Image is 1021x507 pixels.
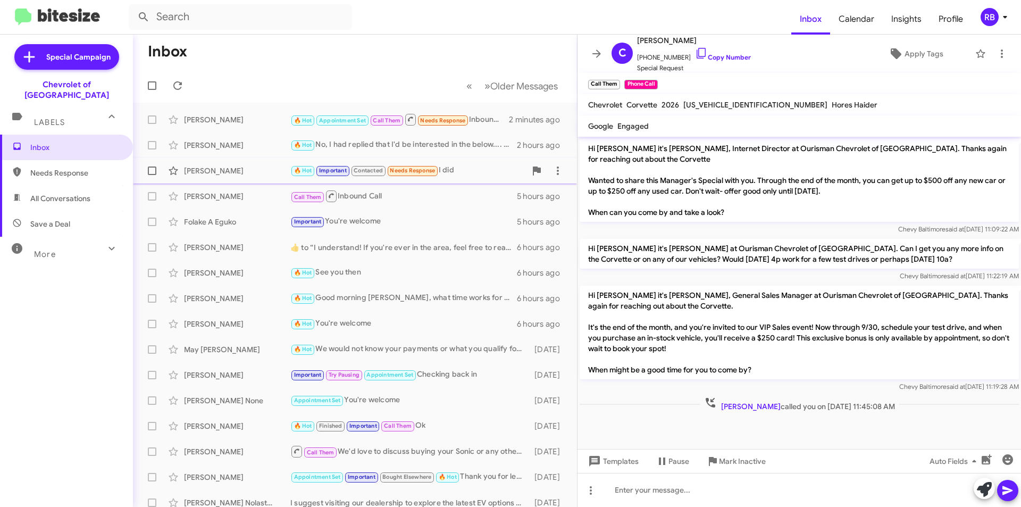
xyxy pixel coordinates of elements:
[294,346,312,353] span: 🔥 Hot
[373,117,400,124] span: Call Them
[30,219,70,229] span: Save a Deal
[580,239,1019,269] p: Hi [PERSON_NAME] it's [PERSON_NAME] at Ourisman Chevrolet of [GEOGRAPHIC_DATA]. Can I get you any...
[517,293,568,304] div: 6 hours ago
[184,114,290,125] div: [PERSON_NAME]
[30,193,90,204] span: All Conversations
[921,452,989,471] button: Auto Fields
[366,371,413,378] span: Appointment Set
[791,4,830,35] a: Inbox
[695,53,751,61] a: Copy Number
[184,370,290,380] div: [PERSON_NAME]
[529,472,568,483] div: [DATE]
[580,139,1019,222] p: Hi [PERSON_NAME] it's [PERSON_NAME], Internet Director at Ourisman Chevrolet of [GEOGRAPHIC_DATA]...
[184,217,290,227] div: Folake A Eguko
[586,452,639,471] span: Templates
[517,217,568,227] div: 5 hours ago
[883,4,930,35] a: Insights
[30,168,121,178] span: Needs Response
[662,100,679,110] span: 2026
[290,215,517,228] div: You're welcome
[14,44,119,70] a: Special Campaign
[294,117,312,124] span: 🔥 Hot
[618,45,626,62] span: C
[184,165,290,176] div: [PERSON_NAME]
[588,121,613,131] span: Google
[517,319,568,329] div: 6 hours ago
[30,142,121,153] span: Inbox
[905,44,943,63] span: Apply Tags
[290,292,517,304] div: Good morning [PERSON_NAME], what time works for you to stop by [DATE]?
[294,320,312,327] span: 🔥 Hot
[349,422,377,429] span: Important
[294,218,322,225] span: Important
[461,75,564,97] nav: Page navigation example
[290,318,517,330] div: You're welcome
[290,420,529,432] div: Ok
[184,268,290,278] div: [PERSON_NAME]
[947,272,966,280] span: said at
[294,269,312,276] span: 🔥 Hot
[626,100,657,110] span: Corvette
[294,167,312,174] span: 🔥 Hot
[460,75,479,97] button: Previous
[294,371,322,378] span: Important
[861,44,970,63] button: Apply Tags
[290,471,529,483] div: Thank you for letting me know
[46,52,111,62] span: Special Campaign
[319,167,347,174] span: Important
[637,47,751,63] span: [PHONE_NUMBER]
[290,113,509,126] div: Inbound Call
[832,100,877,110] span: Hores Haider
[184,319,290,329] div: [PERSON_NAME]
[700,396,899,412] span: called you on [DATE] 11:45:08 AM
[509,114,568,125] div: 2 minutes ago
[329,371,359,378] span: Try Pausing
[478,75,564,97] button: Next
[420,117,465,124] span: Needs Response
[294,142,312,148] span: 🔥 Hot
[294,295,312,302] span: 🔥 Hot
[580,286,1019,379] p: Hi [PERSON_NAME] it's [PERSON_NAME], General Sales Manager at Ourisman Chevrolet of [GEOGRAPHIC_D...
[348,473,375,480] span: Important
[588,80,620,89] small: Call Them
[647,452,698,471] button: Pause
[517,242,568,253] div: 6 hours ago
[517,191,568,202] div: 5 hours ago
[319,117,366,124] span: Appointment Set
[719,452,766,471] span: Mark Inactive
[354,167,383,174] span: Contacted
[637,63,751,73] span: Special Request
[34,118,65,127] span: Labels
[439,473,457,480] span: 🔥 Hot
[529,446,568,457] div: [DATE]
[898,225,1019,233] span: Chevy Baltimore [DATE] 11:09:22 AM
[930,452,981,471] span: Auto Fields
[184,446,290,457] div: [PERSON_NAME]
[529,395,568,406] div: [DATE]
[930,4,972,35] a: Profile
[294,194,322,201] span: Call Them
[382,473,431,480] span: Bought Elsewhere
[899,383,1019,390] span: Chevy Baltimore [DATE] 11:19:28 AM
[384,422,412,429] span: Call Them
[668,452,689,471] span: Pause
[290,139,517,151] div: No, I had replied that I'd be interested in the below.... After talking more with my husband I'd ...
[529,421,568,431] div: [DATE]
[184,140,290,151] div: [PERSON_NAME]
[184,191,290,202] div: [PERSON_NAME]
[484,79,490,93] span: »
[721,402,781,411] span: [PERSON_NAME]
[588,100,622,110] span: Chevrolet
[698,452,774,471] button: Mark Inactive
[34,250,56,259] span: More
[184,242,290,253] div: [PERSON_NAME]
[307,449,334,456] span: Call Them
[390,167,435,174] span: Needs Response
[294,422,312,429] span: 🔥 Hot
[290,267,517,279] div: See you then
[529,370,568,380] div: [DATE]
[900,272,1019,280] span: Chevy Baltimore [DATE] 11:22:19 AM
[294,397,341,404] span: Appointment Set
[683,100,827,110] span: [US_VEHICLE_IDENTIFICATION_NUMBER]
[184,293,290,304] div: [PERSON_NAME]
